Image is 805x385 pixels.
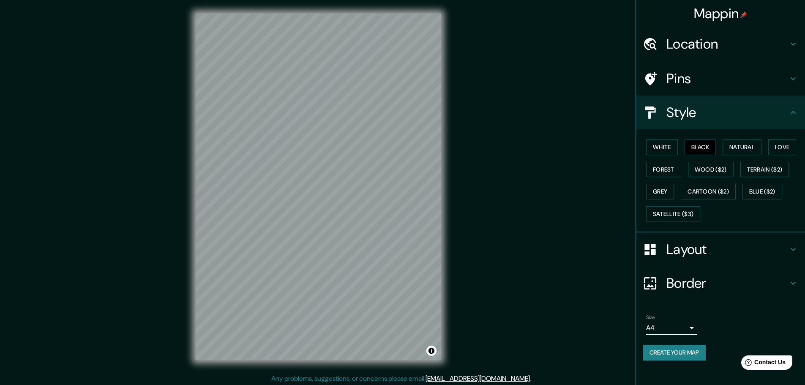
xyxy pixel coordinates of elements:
div: A4 [646,321,697,335]
button: Cartoon ($2) [681,184,736,199]
h4: Border [666,275,788,292]
p: Any problems, suggestions, or concerns please email . [271,374,531,384]
canvas: Map [196,14,441,360]
button: Terrain ($2) [740,162,789,177]
button: Natural [723,139,761,155]
button: Blue ($2) [742,184,782,199]
iframe: Help widget launcher [730,352,796,376]
h4: Pins [666,70,788,87]
h4: Location [666,35,788,52]
h4: Style [666,104,788,121]
a: [EMAIL_ADDRESS][DOMAIN_NAME] [426,374,530,383]
div: . [532,374,534,384]
div: Layout [636,232,805,266]
button: Forest [646,162,681,177]
div: Location [636,27,805,61]
div: Border [636,266,805,300]
div: Style [636,96,805,129]
div: . [531,374,532,384]
button: Toggle attribution [426,346,437,356]
button: White [646,139,678,155]
button: Love [768,139,796,155]
button: Grey [646,184,674,199]
button: Black [685,139,716,155]
button: Wood ($2) [688,162,734,177]
div: Pins [636,62,805,96]
button: Satellite ($3) [646,206,700,222]
h4: Layout [666,241,788,258]
img: pin-icon.png [740,11,747,18]
label: Size [646,314,655,321]
h4: Mappin [694,5,748,22]
button: Create your map [643,345,706,360]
